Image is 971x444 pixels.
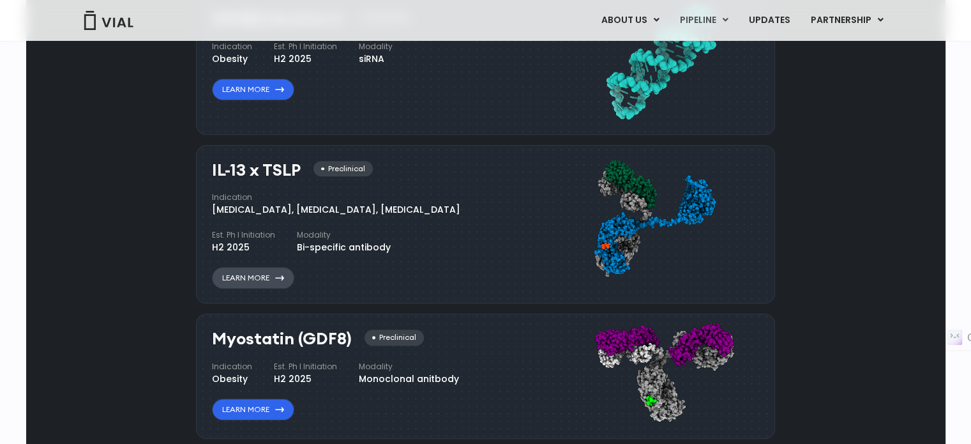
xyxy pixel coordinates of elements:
a: Learn More [212,267,294,289]
h4: Modality [359,41,393,52]
a: Learn More [212,79,294,100]
img: Vial Logo [83,11,134,30]
div: Obesity [212,372,252,386]
div: Preclinical [365,330,424,346]
a: ABOUT USMenu Toggle [591,10,668,31]
div: siRNA [359,52,393,66]
h4: Modality [359,361,459,372]
a: PIPELINEMenu Toggle [669,10,737,31]
a: Learn More [212,399,294,420]
h4: Indication [212,192,460,203]
h4: Modality [297,229,391,241]
h4: Est. Ph I Initiation [274,41,337,52]
a: UPDATES [738,10,799,31]
div: H2 2025 [212,241,275,254]
div: H2 2025 [274,372,337,386]
h3: Myostatin (GDF8) [212,330,352,348]
h4: Est. Ph I Initiation [274,361,337,372]
h4: Est. Ph I Initiation [212,229,275,241]
h4: Indication [212,41,252,52]
a: PARTNERSHIPMenu Toggle [800,10,893,31]
h3: IL-13 x TSLP [212,161,301,180]
div: [MEDICAL_DATA], [MEDICAL_DATA], [MEDICAL_DATA] [212,203,460,217]
div: Bi-specific antibody [297,241,391,254]
div: Obesity [212,52,252,66]
div: Preclinical [313,161,373,177]
div: Monoclonal anitbody [359,372,459,386]
div: H2 2025 [274,52,337,66]
h4: Indication [212,361,252,372]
